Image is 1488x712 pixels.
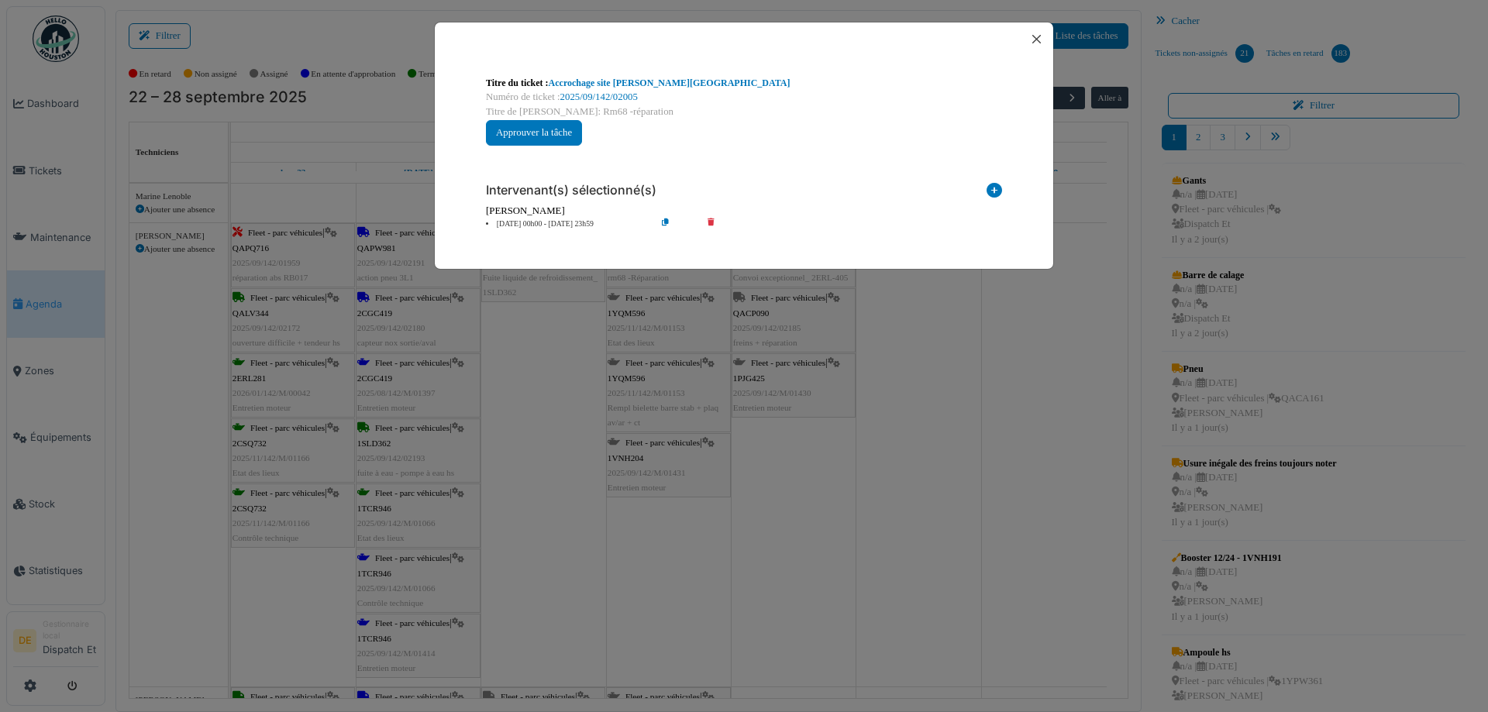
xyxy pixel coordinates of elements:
a: Accrochage site [PERSON_NAME][GEOGRAPHIC_DATA] [549,77,790,88]
div: Numéro de ticket : [486,90,1002,105]
li: [DATE] 00h00 - [DATE] 23h59 [478,218,656,230]
div: [PERSON_NAME] [486,204,1002,218]
button: Approuver la tâche [486,120,582,146]
h6: Intervenant(s) sélectionné(s) [486,183,656,198]
button: Close [1026,29,1047,50]
i: Ajouter [987,183,1002,204]
div: Titre du ticket : [486,76,1002,90]
a: 2025/09/142/02005 [560,91,638,102]
div: Titre de [PERSON_NAME]: Rm68 -réparation [486,105,1002,119]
